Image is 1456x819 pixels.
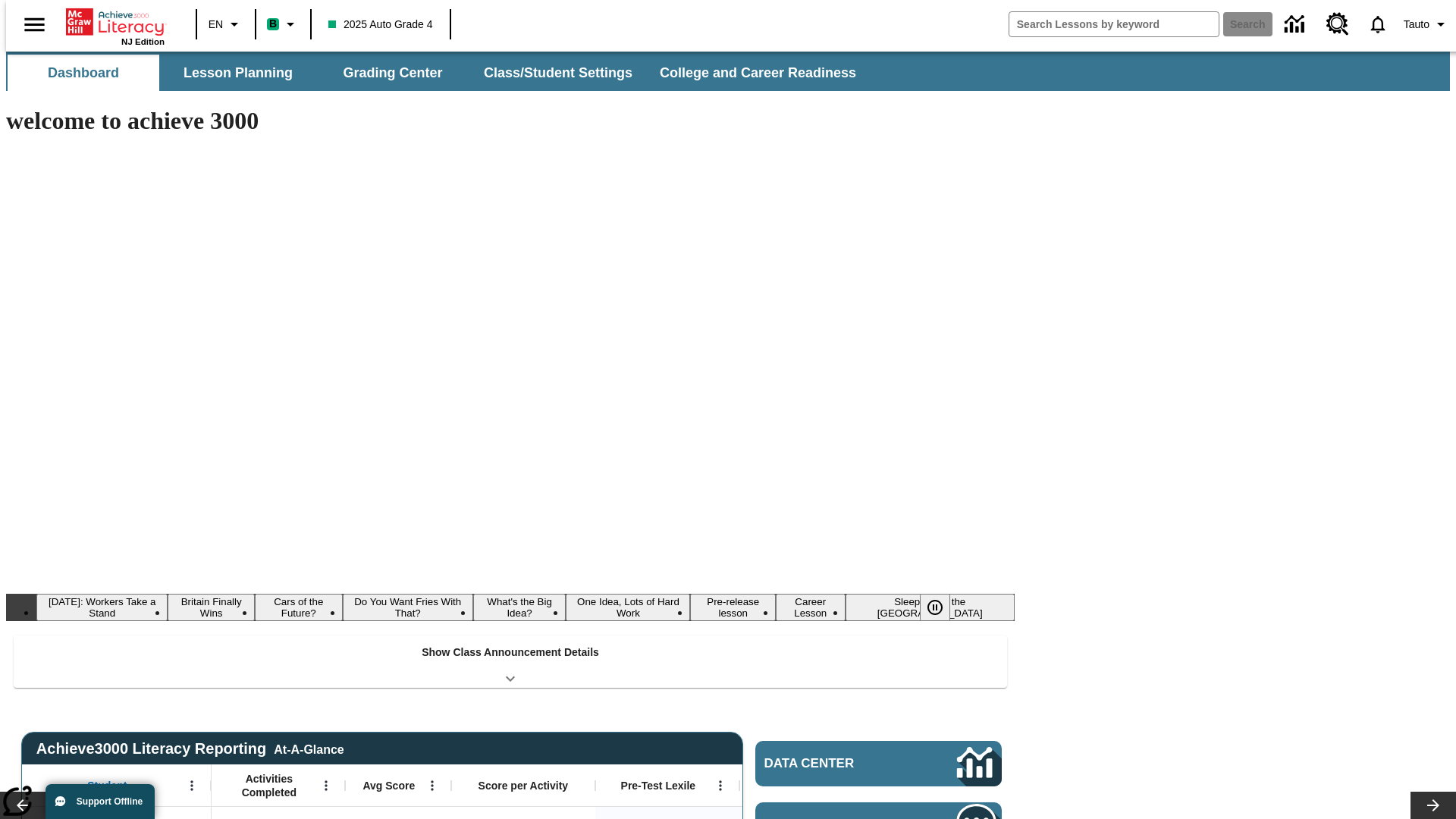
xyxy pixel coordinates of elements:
[77,796,143,807] span: Support Offline
[162,55,314,91] button: Lesson Planning
[846,594,1015,621] button: Slide 9 Sleepless in the Animal Kingdom
[362,779,415,792] span: Avg Score
[422,645,599,661] p: Show Class Announcement Details
[473,594,566,621] button: Slide 5 What's the Big Idea?
[690,594,776,621] button: Slide 7 Pre-release lesson
[776,594,846,621] button: Slide 8 Career Lesson
[261,11,306,38] button: Boost Class color is mint green. Change class color
[1358,5,1398,44] a: Notifications
[87,779,127,792] span: Student
[421,774,444,797] button: Open Menu
[12,2,57,47] button: Open side menu
[66,7,165,37] a: Home
[315,774,337,797] button: Open Menu
[269,14,277,33] span: B
[472,55,645,91] button: Class/Student Settings
[764,756,906,771] span: Data Center
[6,52,1450,91] div: SubNavbar
[45,784,155,819] button: Support Offline
[648,55,868,91] button: College and Career Readiness
[6,55,870,91] div: SubNavbar
[121,37,165,46] span: NJ Edition
[209,17,223,33] span: EN
[274,740,344,757] div: At-A-Glance
[168,594,254,621] button: Slide 2 Britain Finally Wins
[920,594,965,621] div: Pause
[36,740,344,758] span: Achieve3000 Literacy Reporting
[755,741,1002,786] a: Data Center
[709,774,732,797] button: Open Menu
[180,774,203,797] button: Open Menu
[6,107,1015,135] h1: welcome to achieve 3000
[317,55,469,91] button: Grading Center
[1398,11,1456,38] button: Profile/Settings
[255,594,343,621] button: Slide 3 Cars of the Future?
[202,11,250,38] button: Language: EN, Select a language
[219,772,319,799] span: Activities Completed
[1317,4,1358,45] a: Resource Center, Will open in new tab
[920,594,950,621] button: Pause
[566,594,690,621] button: Slide 6 One Idea, Lots of Hard Work
[8,55,159,91] button: Dashboard
[343,594,473,621] button: Slide 4 Do You Want Fries With That?
[328,17,433,33] span: 2025 Auto Grade 4
[66,5,165,46] div: Home
[621,779,696,792] span: Pre-Test Lexile
[1410,792,1456,819] button: Lesson carousel, Next
[1276,4,1317,45] a: Data Center
[14,635,1007,688] div: Show Class Announcement Details
[1404,17,1429,33] span: Tauto
[1009,12,1219,36] input: search field
[36,594,168,621] button: Slide 1 Labor Day: Workers Take a Stand
[479,779,569,792] span: Score per Activity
